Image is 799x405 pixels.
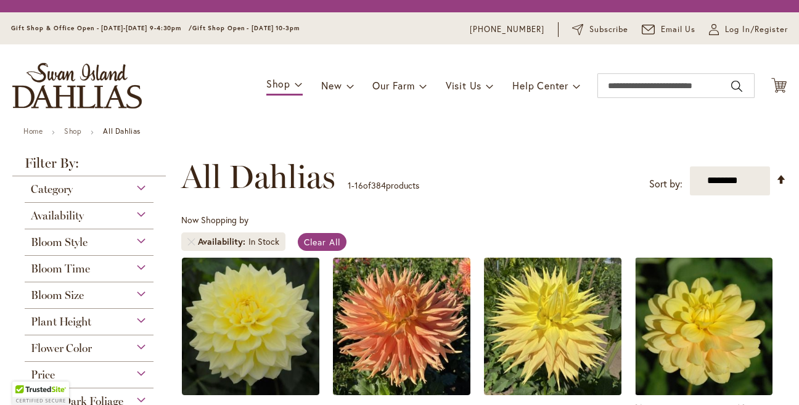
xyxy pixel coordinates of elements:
span: Gift Shop Open - [DATE] 10-3pm [192,24,300,32]
span: Availability [31,209,84,223]
a: A-Peeling [182,386,319,398]
img: AC BEN [333,258,470,395]
p: - of products [348,176,419,195]
a: Log In/Register [709,23,788,36]
div: In Stock [248,235,279,248]
a: AC Jeri [484,386,621,398]
span: Flower Color [31,342,92,355]
iframe: Launch Accessibility Center [9,361,44,396]
span: 1 [348,179,351,191]
span: Subscribe [589,23,628,36]
img: AHOY MATEY [635,258,772,395]
span: Bloom Size [31,288,84,302]
span: Plant Height [31,315,91,329]
a: Home [23,126,43,136]
img: A-Peeling [182,258,319,395]
a: Subscribe [572,23,628,36]
a: store logo [12,63,142,108]
span: Availability [198,235,248,248]
span: Log In/Register [725,23,788,36]
a: [PHONE_NUMBER] [470,23,544,36]
a: Email Us [642,23,696,36]
span: Clear All [304,236,340,248]
span: New [321,79,342,92]
a: AHOY MATEY [635,386,772,398]
a: Clear All [298,233,346,251]
label: Sort by: [649,173,682,195]
span: Now Shopping by [181,214,248,226]
span: 384 [371,179,386,191]
span: All Dahlias [181,158,335,195]
span: Shop [266,77,290,90]
span: 16 [354,179,363,191]
span: Category [31,182,73,196]
a: Shop [64,126,81,136]
span: Email Us [661,23,696,36]
span: Help Center [512,79,568,92]
span: Our Farm [372,79,414,92]
span: Gift Shop & Office Open - [DATE]-[DATE] 9-4:30pm / [11,24,192,32]
span: Visit Us [446,79,481,92]
img: AC Jeri [484,258,621,395]
strong: Filter By: [12,157,166,176]
span: Bloom Time [31,262,90,276]
span: Bloom Style [31,235,88,249]
strong: All Dahlias [103,126,141,136]
button: Search [731,76,742,96]
a: Remove Availability In Stock [187,238,195,245]
a: AC BEN [333,386,470,398]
